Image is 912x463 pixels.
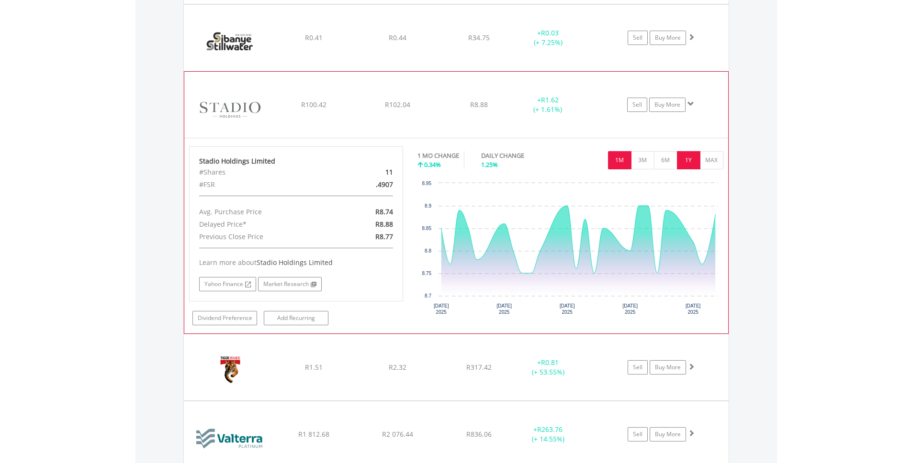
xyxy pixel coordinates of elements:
span: R2 076.44 [382,430,413,439]
span: R0.41 [305,33,323,42]
span: Stadio Holdings Limited [257,258,333,267]
button: 3M [631,151,654,169]
div: Avg. Purchase Price [192,206,331,218]
span: R8.77 [375,232,393,241]
span: R100.42 [301,100,327,109]
a: Add Recurring [264,311,328,325]
text: [DATE] 2025 [496,303,512,315]
text: 8.9 [425,203,431,209]
a: Buy More [650,360,686,375]
span: R34.75 [468,33,490,42]
div: Chart. Highcharts interactive chart. [417,178,723,322]
div: Learn more about [199,258,394,267]
a: Sell [628,31,648,45]
text: [DATE] 2025 [434,303,449,315]
div: 1 MO CHANGE [417,151,459,160]
span: R836.06 [466,430,492,439]
span: R8.88 [470,100,488,109]
span: R2.32 [389,363,406,372]
div: DAILY CHANGE [481,151,558,160]
span: R0.44 [389,33,406,42]
div: + (+ 53.55%) [512,358,585,377]
div: Stadio Holdings Limited [199,156,394,166]
text: 8.75 [422,271,432,276]
a: Buy More [650,427,686,441]
span: R1 812.68 [298,430,329,439]
img: EQU.ZA.TBS.png [189,346,271,398]
div: #FSR [192,178,331,191]
button: 1Y [677,151,700,169]
a: Market Research [258,277,322,291]
svg: Interactive chart [417,178,723,322]
div: #Shares [192,166,331,178]
text: [DATE] 2025 [622,303,638,315]
img: EQU.ZA.SDO.png [189,84,271,135]
a: Dividend Preference [192,311,257,325]
button: MAX [700,151,723,169]
span: R0.03 [541,28,559,37]
text: 8.95 [422,181,432,186]
div: + (+ 7.25%) [512,28,585,47]
button: 6M [654,151,677,169]
span: R1.62 [541,95,559,104]
div: + (+ 1.61%) [512,95,584,114]
text: 8.85 [422,226,432,231]
a: Yahoo Finance [199,277,256,291]
a: Sell [628,360,648,375]
div: Previous Close Price [192,231,331,243]
div: Delayed Price* [192,218,331,231]
div: + (+ 14.55%) [512,425,585,444]
button: 1M [608,151,631,169]
div: .4907 [331,178,400,191]
a: Sell [627,98,647,112]
a: Buy More [649,98,686,112]
span: R317.42 [466,363,492,372]
span: R8.88 [375,220,393,229]
img: EQU.ZA.SSW.png [189,17,271,68]
text: [DATE] 2025 [560,303,575,315]
span: R1.51 [305,363,323,372]
text: [DATE] 2025 [686,303,701,315]
span: R8.74 [375,207,393,216]
span: 0.34% [424,160,441,169]
span: R0.81 [541,358,559,367]
span: 1.25% [481,160,498,169]
text: 8.7 [425,293,431,298]
a: Buy More [650,31,686,45]
div: 11 [331,166,400,178]
span: R263.76 [537,425,563,434]
text: 8.8 [425,248,431,254]
span: R102.04 [385,100,410,109]
a: Sell [628,427,648,441]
